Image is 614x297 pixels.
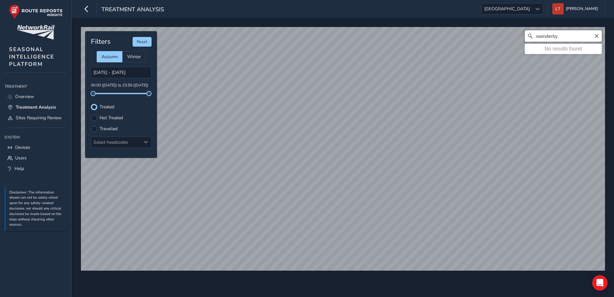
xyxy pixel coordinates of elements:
label: Not Treated [100,116,123,120]
h4: Filters [91,38,110,46]
span: Users [15,155,27,161]
span: Treatment Analysis [101,5,164,14]
span: [PERSON_NAME] [566,3,598,14]
span: SEASONAL INTELLIGENCE PLATFORM [9,46,54,68]
div: Open Intercom Messenger [592,275,608,291]
button: [PERSON_NAME] [552,3,600,14]
span: Winter [127,54,141,60]
div: No results found [525,44,602,54]
span: Help [14,166,24,172]
canvas: Map [81,27,605,271]
div: Treatment [4,82,67,91]
input: Search [525,30,602,42]
label: Travelled [100,127,118,131]
div: Autumn [97,51,122,62]
a: Users [4,153,67,163]
label: Treated [100,105,114,109]
a: Treatment Analysis [4,102,67,113]
span: Devices [15,144,30,150]
a: Sites Requiring Review [4,113,67,123]
div: Winter [122,51,146,62]
span: Treatment Analysis [16,104,56,110]
button: Clear [594,32,599,39]
div: System [4,132,67,142]
a: Overview [4,91,67,102]
a: Devices [4,142,67,153]
p: 00:00 ([DATE]) to 23:59 ([DATE]) [91,83,152,88]
a: Help [4,163,67,174]
img: customer logo [17,25,55,40]
img: rr logo [9,4,63,19]
p: Disclaimer: The information shown can not be solely relied upon for any safety-related decisions,... [9,190,64,228]
img: diamond-layout [552,3,564,14]
button: Reset [133,37,152,47]
div: Select headcodes [91,137,141,148]
span: Overview [15,94,34,100]
span: Sites Requiring Review [16,115,62,121]
span: Autumn [101,54,118,60]
span: [GEOGRAPHIC_DATA] [482,4,532,14]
